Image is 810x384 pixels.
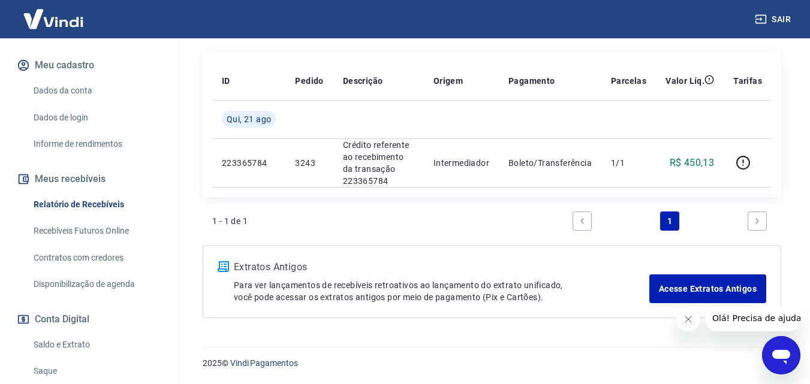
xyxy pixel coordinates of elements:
[14,306,165,332] button: Conta Digital
[295,75,323,87] p: Pedido
[676,307,700,331] iframe: Fechar mensagem
[234,260,649,274] p: Extratos Antigos
[7,8,101,18] span: Olá! Precisa de ajuda?
[29,192,165,217] a: Relatório de Recebíveis
[748,211,767,231] a: Next page
[762,336,800,374] iframe: Botão para abrir a janela de mensagens
[29,272,165,297] a: Disponibilização de agenda
[29,359,165,383] a: Saque
[222,75,230,87] p: ID
[230,358,298,368] a: Vindi Pagamentos
[29,246,165,270] a: Contratos com credores
[752,8,796,31] button: Sair
[14,52,165,78] button: Meu cadastro
[433,75,463,87] p: Origem
[203,357,781,370] p: 2025 ©
[29,105,165,130] a: Dados de login
[212,215,248,227] p: 1 - 1 de 1
[568,207,772,235] ul: Pagination
[218,261,229,272] img: ícone
[611,157,646,169] p: 1/1
[343,139,414,187] p: Crédito referente ao recebimento da transação 223365784
[29,219,165,243] a: Recebíveis Futuros Online
[29,132,165,156] a: Informe de rendimentos
[733,75,762,87] p: Tarifas
[611,75,646,87] p: Parcelas
[508,75,555,87] p: Pagamento
[705,305,800,331] iframe: Mensagem da empresa
[29,332,165,357] a: Saldo e Extrato
[227,113,271,125] span: Qui, 21 ago
[14,166,165,192] button: Meus recebíveis
[295,157,323,169] p: 3243
[222,157,276,169] p: 223365784
[660,211,679,231] a: Page 1 is your current page
[649,274,766,303] a: Acesse Extratos Antigos
[29,78,165,103] a: Dados da conta
[14,1,92,37] img: Vindi
[433,157,489,169] p: Intermediador
[234,279,649,303] p: Para ver lançamentos de recebíveis retroativos ao lançamento do extrato unificado, você pode aces...
[573,211,592,231] a: Previous page
[670,156,715,170] p: R$ 450,13
[508,157,592,169] p: Boleto/Transferência
[666,75,704,87] p: Valor Líq.
[343,75,383,87] p: Descrição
